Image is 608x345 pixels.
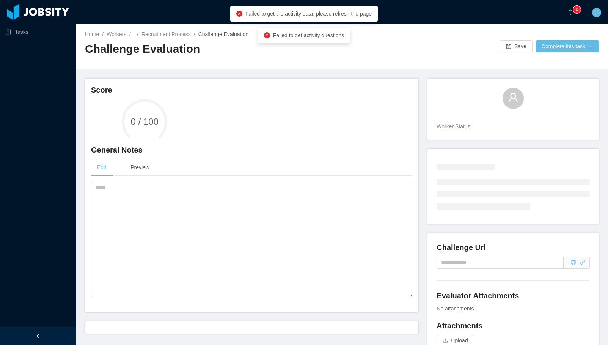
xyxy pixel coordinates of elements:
a: Home [85,31,99,37]
button: Complete this taskicon: down [536,40,599,52]
a: Recruitment Process [141,31,191,37]
sup: 0 [573,6,581,13]
span: / [129,31,131,37]
i: icon: user [508,92,518,103]
button: icon: saveSave [500,40,533,52]
div: Preview [124,159,156,176]
h4: Evaluator Attachments [437,290,590,301]
div: Edit [91,159,112,176]
a: Workers [107,31,126,37]
h4: General Notes [91,145,412,155]
div: Copy [571,258,576,266]
h2: Challenge Evaluation [85,41,342,57]
h4: Attachments [437,320,590,331]
span: G [595,8,599,17]
span: / [137,31,138,37]
div: No attachments [437,305,590,313]
i: icon: link [580,260,585,265]
span: 0 / 100 [122,117,167,126]
a: icon: profileTasks [6,24,70,39]
h4: Challenge Url [437,242,590,253]
i: icon: close-circle [264,32,270,38]
i: icon: copy [571,260,576,265]
span: / [194,31,195,37]
i: icon: close-circle [236,11,242,17]
span: / [102,31,104,37]
span: Worker Status: [437,123,471,129]
span: Failed to get activity questions [273,32,344,38]
i: icon: bell [568,9,573,15]
span: Failed to get the activity data, please refresh the page [245,11,372,17]
span: icon: uploadUpload [437,337,474,343]
h4: Score [91,85,198,95]
span: Challenge Evaluation [198,31,248,37]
